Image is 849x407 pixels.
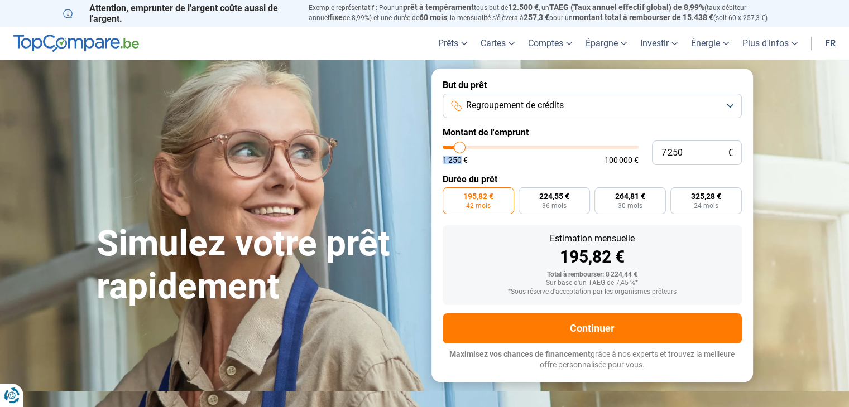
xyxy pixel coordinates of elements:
[452,288,733,296] div: *Sous réserve d'acceptation par les organismes prêteurs
[691,192,721,200] span: 325,28 €
[579,27,634,60] a: Épargne
[403,3,474,12] span: prêt à tempérament
[684,27,736,60] a: Énergie
[466,99,564,112] span: Regroupement de crédits
[443,156,468,164] span: 1 250 €
[13,35,139,52] img: TopCompare
[443,127,742,138] label: Montant de l'emprunt
[615,192,645,200] span: 264,81 €
[452,234,733,243] div: Estimation mensuelle
[97,222,418,308] h1: Simulez votre prêt rapidement
[524,13,549,22] span: 257,3 €
[452,271,733,279] div: Total à rembourser: 8 224,44 €
[618,202,642,209] span: 30 mois
[736,27,804,60] a: Plus d'infos
[521,27,579,60] a: Comptes
[443,94,742,118] button: Regroupement de crédits
[443,80,742,90] label: But du prêt
[431,27,474,60] a: Prêts
[474,27,521,60] a: Cartes
[63,3,295,24] p: Attention, emprunter de l'argent coûte aussi de l'argent.
[818,27,842,60] a: fr
[542,202,567,209] span: 36 mois
[549,3,704,12] span: TAEG (Taux annuel effectif global) de 8,99%
[463,192,493,200] span: 195,82 €
[605,156,639,164] span: 100 000 €
[309,3,786,23] p: Exemple représentatif : Pour un tous but de , un (taux débiteur annuel de 8,99%) et une durée de ...
[443,313,742,343] button: Continuer
[449,350,591,358] span: Maximisez vos chances de financement
[539,192,569,200] span: 224,55 €
[694,202,718,209] span: 24 mois
[443,349,742,371] p: grâce à nos experts et trouvez la meilleure offre personnalisée pour vous.
[443,174,742,185] label: Durée du prêt
[452,279,733,287] div: Sur base d'un TAEG de 7,45 %*
[728,148,733,158] span: €
[573,13,713,22] span: montant total à rembourser de 15.438 €
[419,13,447,22] span: 60 mois
[452,249,733,265] div: 195,82 €
[466,202,491,209] span: 42 mois
[329,13,343,22] span: fixe
[508,3,539,12] span: 12.500 €
[634,27,684,60] a: Investir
